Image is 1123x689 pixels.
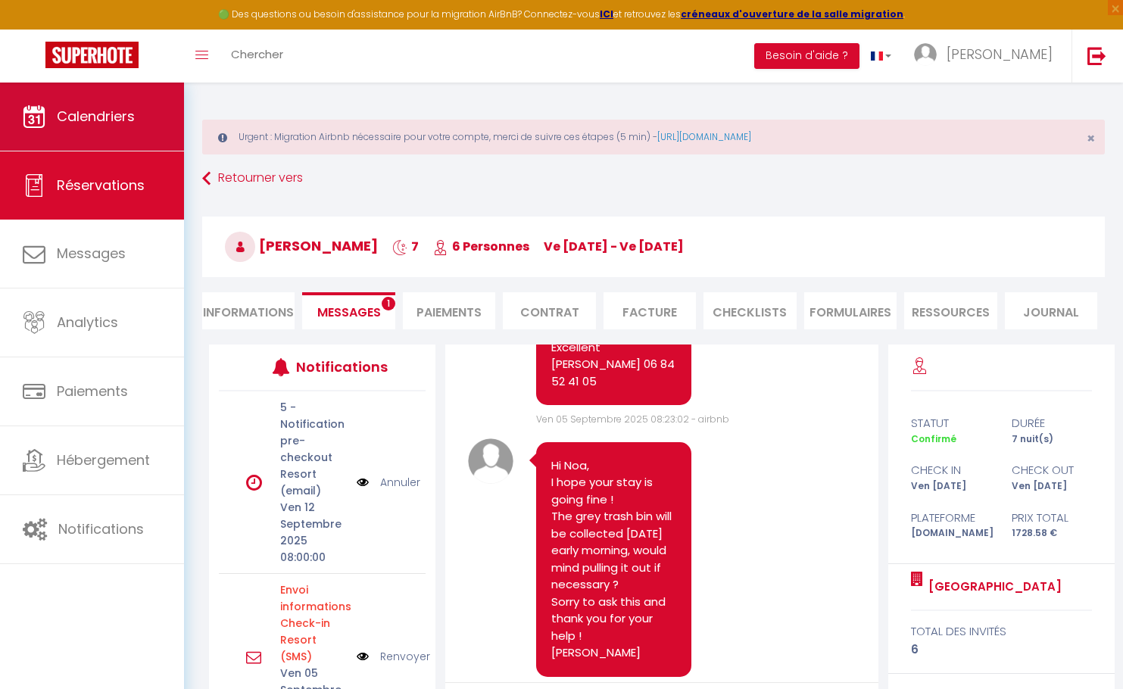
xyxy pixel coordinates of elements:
button: Close [1087,132,1095,145]
pre: Hi Noa, I hope your stay is going fine ! The grey trash bin will be collected [DATE] early mornin... [551,457,676,662]
a: [URL][DOMAIN_NAME] [657,130,751,143]
a: Chercher [220,30,295,83]
span: Réservations [57,176,145,195]
img: logout [1087,46,1106,65]
a: ... [PERSON_NAME] [903,30,1072,83]
div: Ven [DATE] [1002,479,1103,494]
span: Confirmé [911,432,956,445]
p: 5 - Notification pre-checkout Resort (email) [280,399,346,499]
span: 1 [382,297,395,310]
a: Retourner vers [202,165,1105,192]
div: Plateforme [901,509,1002,527]
div: 1728.58 € [1002,526,1103,541]
a: Annuler [380,474,420,491]
img: ... [914,43,937,66]
span: Hébergement [57,450,150,469]
span: Messages [317,304,381,321]
li: FORMULAIRES [804,292,897,329]
div: Ven [DATE] [901,479,1002,494]
span: 6 Personnes [433,238,529,255]
a: créneaux d'ouverture de la salle migration [681,8,903,20]
div: check in [901,461,1002,479]
span: [PERSON_NAME] [947,45,1053,64]
span: × [1087,129,1095,148]
div: 7 nuit(s) [1002,432,1103,447]
li: Ressources [904,292,997,329]
span: ve [DATE] - ve [DATE] [544,238,684,255]
span: 7 [392,238,419,255]
img: NO IMAGE [357,474,369,491]
span: [PERSON_NAME] [225,236,378,255]
p: Ven 12 Septembre 2025 08:00:00 [280,499,346,566]
span: Paiements [57,382,128,401]
li: Informations [202,292,295,329]
li: Contrat [503,292,595,329]
div: durée [1002,414,1103,432]
span: Notifications [58,519,144,538]
img: avatar.png [468,438,513,484]
button: Ouvrir le widget de chat LiveChat [12,6,58,51]
button: Besoin d'aide ? [754,43,859,69]
span: Analytics [57,313,118,332]
div: [DOMAIN_NAME] [901,526,1002,541]
li: Paiements [403,292,495,329]
img: NO IMAGE [357,648,369,665]
div: Prix total [1002,509,1103,527]
li: Facture [604,292,696,329]
li: Journal [1005,292,1097,329]
h3: Notifications [296,350,382,384]
a: [GEOGRAPHIC_DATA] [923,578,1062,596]
span: Chercher [231,46,283,62]
a: Renvoyer [380,648,430,665]
div: Urgent : Migration Airbnb nécessaire pour votre compte, merci de suivre ces étapes (5 min) - [202,120,1105,154]
span: Calendriers [57,107,135,126]
a: ICI [600,8,613,20]
span: Ven 05 Septembre 2025 08:23:02 - airbnb [536,413,729,426]
div: total des invités [911,622,1092,641]
div: check out [1002,461,1103,479]
div: statut [901,414,1002,432]
li: CHECKLISTS [703,292,796,329]
div: 6 [911,641,1092,659]
p: Motif d'échec d'envoi [280,581,346,665]
img: Super Booking [45,42,139,68]
span: Messages [57,244,126,263]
